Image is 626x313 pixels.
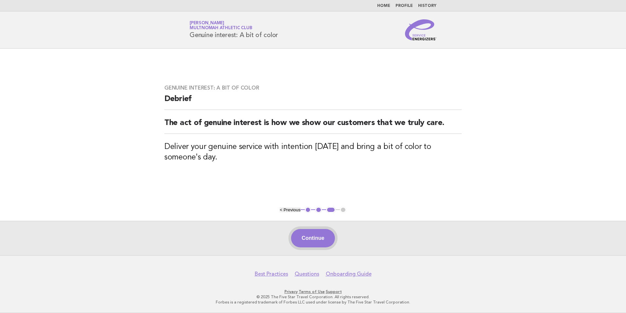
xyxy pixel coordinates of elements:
[190,21,252,30] a: [PERSON_NAME]Multnomah Athletic Club
[326,271,372,277] a: Onboarding Guide
[295,271,319,277] a: Questions
[418,4,436,8] a: History
[299,289,325,294] a: Terms of Use
[113,294,513,300] p: © 2025 The Five Star Travel Corporation. All rights reserved.
[113,300,513,305] p: Forbes is a registered trademark of Forbes LLC used under license by The Five Star Travel Corpora...
[315,207,322,213] button: 2
[190,26,252,31] span: Multnomah Athletic Club
[280,207,300,212] button: < Previous
[377,4,390,8] a: Home
[326,289,342,294] a: Support
[164,85,462,91] h3: Genuine interest: A bit of color
[164,142,462,163] h3: Deliver your genuine service with intention [DATE] and bring a bit of color to someone's day.
[113,289,513,294] p: · ·
[164,94,462,110] h2: Debrief
[190,21,278,38] h1: Genuine interest: A bit of color
[396,4,413,8] a: Profile
[305,207,311,213] button: 1
[291,229,335,247] button: Continue
[255,271,288,277] a: Best Practices
[285,289,298,294] a: Privacy
[405,19,436,40] img: Service Energizers
[164,118,462,134] h2: The act of genuine interest is how we show our customers that we truly care.
[326,207,336,213] button: 3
